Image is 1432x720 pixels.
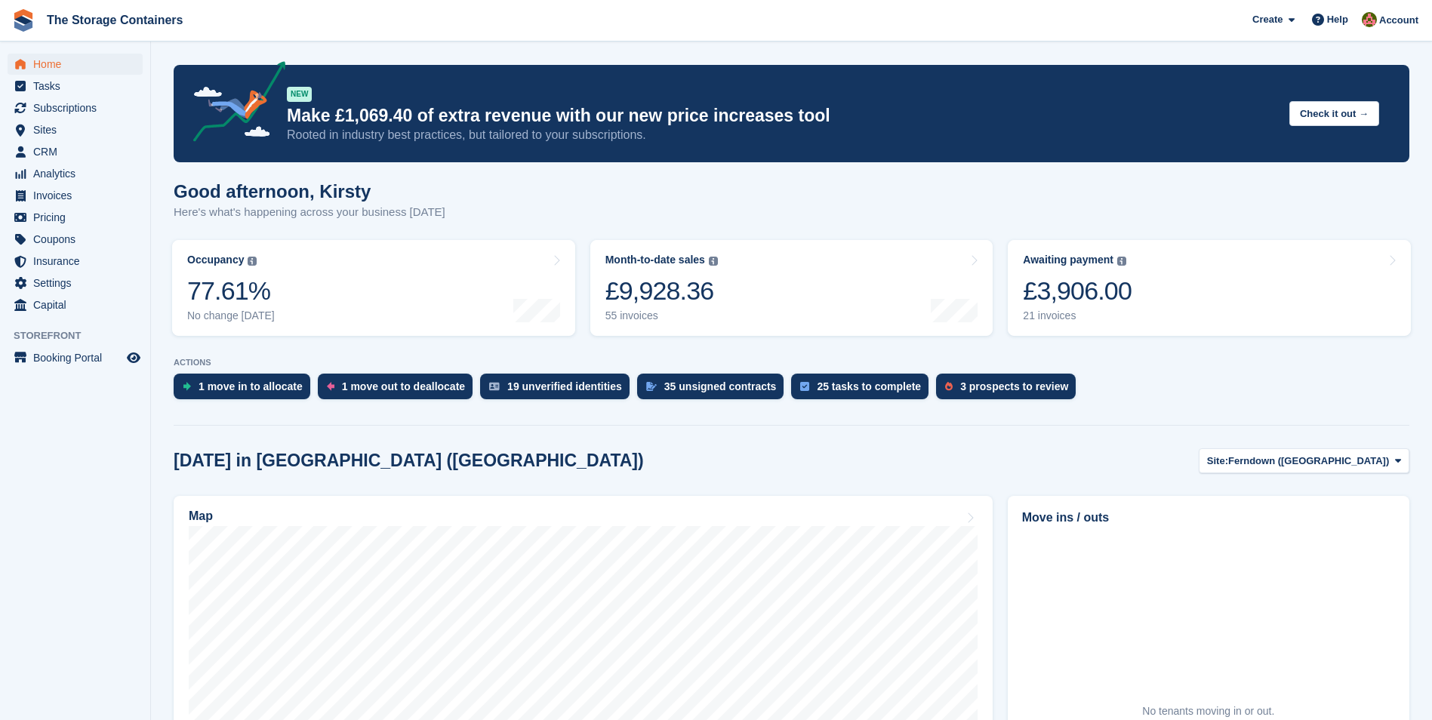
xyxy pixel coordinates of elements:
a: menu [8,119,143,140]
a: Awaiting payment £3,906.00 21 invoices [1008,240,1411,336]
h2: [DATE] in [GEOGRAPHIC_DATA] ([GEOGRAPHIC_DATA]) [174,451,644,471]
a: 25 tasks to complete [791,374,936,407]
span: Subscriptions [33,97,124,118]
span: Sites [33,119,124,140]
span: Create [1252,12,1283,27]
img: move_outs_to_deallocate_icon-f764333ba52eb49d3ac5e1228854f67142a1ed5810a6f6cc68b1a99e826820c5.svg [327,382,334,391]
span: Invoices [33,185,124,206]
div: 25 tasks to complete [817,380,921,392]
a: 3 prospects to review [936,374,1083,407]
span: Storefront [14,328,150,343]
span: Capital [33,294,124,315]
div: No tenants moving in or out. [1142,703,1274,719]
span: Tasks [33,75,124,97]
span: Coupons [33,229,124,250]
h2: Move ins / outs [1022,509,1395,527]
div: 19 unverified identities [507,380,622,392]
span: CRM [33,141,124,162]
button: Check it out → [1289,101,1379,126]
p: ACTIONS [174,358,1409,368]
h2: Map [189,509,213,523]
a: menu [8,272,143,294]
a: Occupancy 77.61% No change [DATE] [172,240,575,336]
a: 1 move out to deallocate [318,374,480,407]
span: Home [33,54,124,75]
img: price-adjustments-announcement-icon-8257ccfd72463d97f412b2fc003d46551f7dbcb40ab6d574587a9cd5c0d94... [180,61,286,147]
span: Ferndown ([GEOGRAPHIC_DATA]) [1228,454,1389,469]
span: Insurance [33,251,124,272]
a: menu [8,207,143,228]
a: menu [8,294,143,315]
a: menu [8,185,143,206]
button: Site: Ferndown ([GEOGRAPHIC_DATA]) [1199,448,1409,473]
span: Site: [1207,454,1228,469]
p: Here's what's happening across your business [DATE] [174,204,445,221]
p: Rooted in industry best practices, but tailored to your subscriptions. [287,127,1277,143]
div: 1 move in to allocate [199,380,303,392]
a: The Storage Containers [41,8,189,32]
p: Make £1,069.40 of extra revenue with our new price increases tool [287,105,1277,127]
div: No change [DATE] [187,309,275,322]
a: menu [8,141,143,162]
div: 1 move out to deallocate [342,380,465,392]
img: icon-info-grey-7440780725fd019a000dd9b08b2336e03edf1995a4989e88bcd33f0948082b44.svg [709,257,718,266]
a: Month-to-date sales £9,928.36 55 invoices [590,240,993,336]
div: NEW [287,87,312,102]
img: stora-icon-8386f47178a22dfd0bd8f6a31ec36ba5ce8667c1dd55bd0f319d3a0aa187defe.svg [12,9,35,32]
img: Kirsty Simpson [1362,12,1377,27]
div: 21 invoices [1023,309,1132,322]
h1: Good afternoon, Kirsty [174,181,445,202]
span: Analytics [33,163,124,184]
a: menu [8,75,143,97]
a: menu [8,251,143,272]
div: 55 invoices [605,309,718,322]
span: Help [1327,12,1348,27]
img: verify_identity-adf6edd0f0f0b5bbfe63781bf79b02c33cf7c696d77639b501bdc392416b5a36.svg [489,382,500,391]
img: contract_signature_icon-13c848040528278c33f63329250d36e43548de30e8caae1d1a13099fd9432cc5.svg [646,382,657,391]
div: Month-to-date sales [605,254,705,266]
div: £9,928.36 [605,275,718,306]
a: menu [8,97,143,118]
span: Account [1379,13,1418,28]
img: task-75834270c22a3079a89374b754ae025e5fb1db73e45f91037f5363f120a921f8.svg [800,382,809,391]
a: 35 unsigned contracts [637,374,792,407]
a: menu [8,347,143,368]
div: Occupancy [187,254,244,266]
span: Booking Portal [33,347,124,368]
a: menu [8,229,143,250]
div: Awaiting payment [1023,254,1113,266]
a: 1 move in to allocate [174,374,318,407]
div: 35 unsigned contracts [664,380,777,392]
div: 77.61% [187,275,275,306]
span: Settings [33,272,124,294]
a: Preview store [125,349,143,367]
img: move_ins_to_allocate_icon-fdf77a2bb77ea45bf5b3d319d69a93e2d87916cf1d5bf7949dd705db3b84f3ca.svg [183,382,191,391]
img: icon-info-grey-7440780725fd019a000dd9b08b2336e03edf1995a4989e88bcd33f0948082b44.svg [248,257,257,266]
a: menu [8,163,143,184]
div: 3 prospects to review [960,380,1068,392]
span: Pricing [33,207,124,228]
a: menu [8,54,143,75]
div: £3,906.00 [1023,275,1132,306]
img: prospect-51fa495bee0391a8d652442698ab0144808aea92771e9ea1ae160a38d050c398.svg [945,382,953,391]
img: icon-info-grey-7440780725fd019a000dd9b08b2336e03edf1995a4989e88bcd33f0948082b44.svg [1117,257,1126,266]
a: 19 unverified identities [480,374,637,407]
